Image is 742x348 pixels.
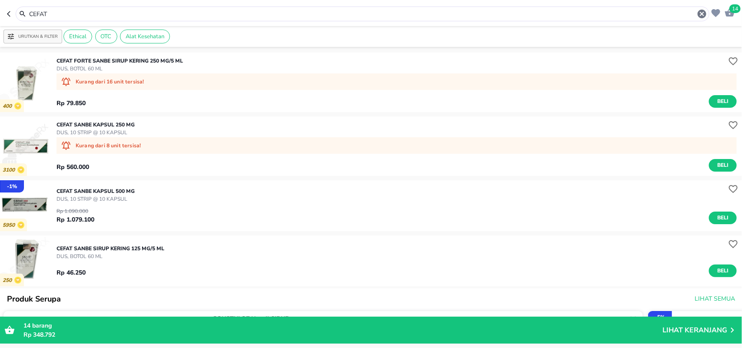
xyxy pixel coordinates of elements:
[3,277,14,284] p: 250
[57,195,135,203] p: DUS, 10 STRIP @ 10 KAPSUL
[709,265,737,277] button: Beli
[57,215,94,224] p: Rp 1.079.100
[722,5,735,19] button: 14
[57,162,89,172] p: Rp 560.000
[23,321,662,330] p: barang
[3,103,14,109] p: 400
[57,187,135,195] p: CEFAT Sanbe KAPSUL 500 MG
[120,30,170,43] div: Alat Kesehatan
[57,65,183,73] p: DUS, BOTOL 60 ML
[655,313,665,321] p: - 5 %
[57,99,86,108] p: Rp 79.850
[715,97,730,106] span: Beli
[57,129,135,136] p: DUS, 10 STRIP @ 10 KAPSUL
[3,167,17,173] p: 3100
[691,291,737,307] button: Lihat Semua
[18,33,58,40] p: Urutkan & Filter
[96,33,117,40] span: OTC
[695,294,735,305] span: Lihat Semua
[63,30,92,43] div: Ethical
[213,315,625,322] p: CONSTULOZ Novell SIRUP
[57,57,183,65] p: CEFAT FORTE Sanbe SIRUP KERING 250 MG/5 ML
[57,121,135,129] p: CEFAT Sanbe KAPSUL 250 MG
[729,4,741,13] span: 14
[3,222,17,229] p: 5950
[709,159,737,172] button: Beli
[23,321,30,330] span: 14
[23,331,55,339] span: Rp 348.792
[715,161,730,170] span: Beli
[57,245,164,252] p: CEFAT Sanbe SIRUP KERING 125 MG/5 ML
[95,30,117,43] div: OTC
[57,268,86,277] p: Rp 46.250
[709,212,737,224] button: Beli
[7,182,17,190] p: - 1 %
[57,207,94,215] p: Rp 1.090.000
[3,30,62,43] button: Urutkan & Filter
[709,95,737,108] button: Beli
[28,10,697,19] input: Cari 4000+ produk di sini
[57,137,737,154] div: Kurang dari 8 unit tersisa!
[715,266,730,275] span: Beli
[120,33,170,40] span: Alat Kesehatan
[57,252,164,260] p: DUS, BOTOL 60 ML
[57,73,737,90] div: Kurang dari 16 unit tersisa!
[715,213,730,222] span: Beli
[64,33,92,40] span: Ethical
